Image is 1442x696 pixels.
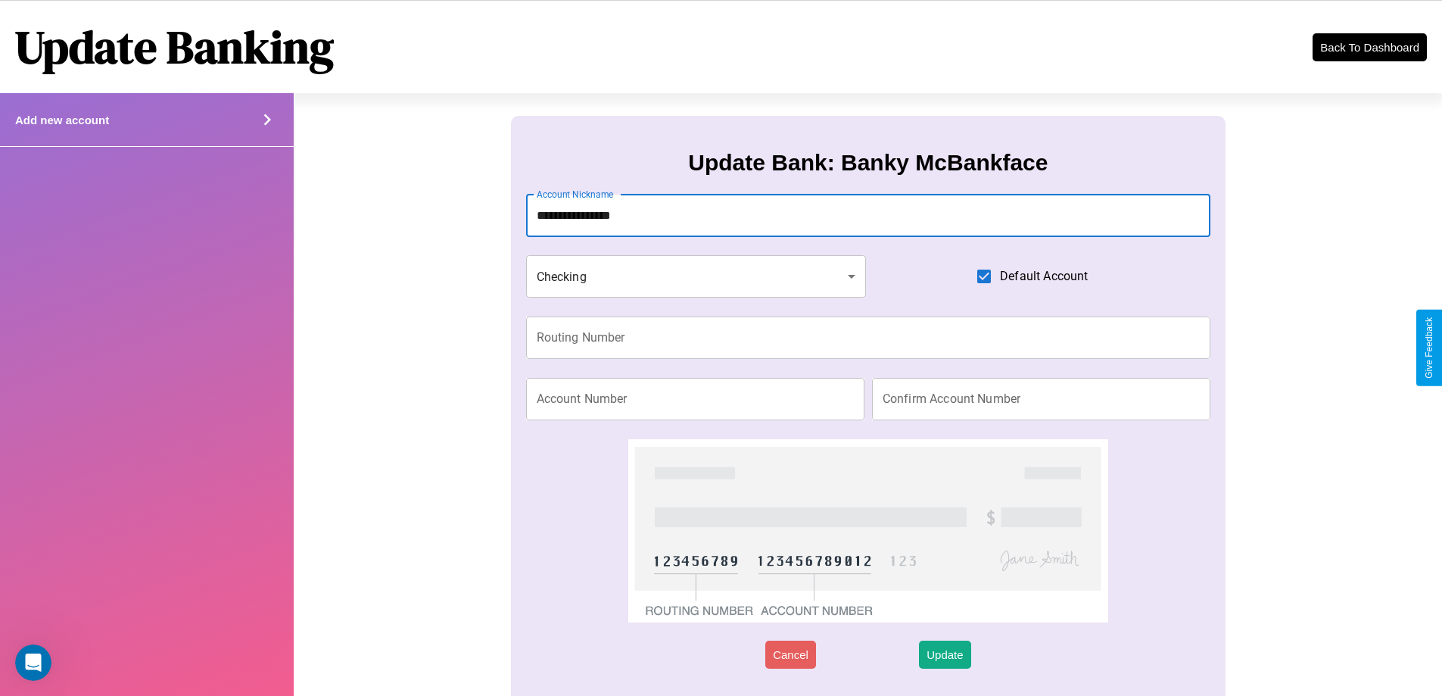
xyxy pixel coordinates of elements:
button: Cancel [765,641,816,669]
span: Default Account [1000,267,1088,286]
button: Update [919,641,970,669]
h1: Update Banking [15,16,334,78]
iframe: Intercom live chat [15,645,51,681]
img: check [628,439,1107,623]
div: Give Feedback [1424,317,1434,379]
h4: Add new account [15,114,109,126]
h3: Update Bank: Banky McBankface [688,150,1048,176]
label: Account Nickname [537,188,614,201]
button: Back To Dashboard [1313,33,1427,61]
div: Checking [526,255,867,298]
